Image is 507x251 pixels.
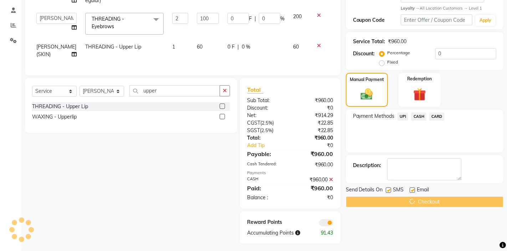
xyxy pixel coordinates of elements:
div: Total: [242,134,290,142]
button: Apply [475,15,496,26]
div: THREADING - Upper Lip [32,103,88,110]
div: Cash Tendered: [242,161,290,169]
span: UPI [398,112,409,121]
div: Sub Total: [242,97,290,104]
span: CARD [429,112,445,121]
span: 200 [293,13,302,20]
span: % [280,15,285,22]
strong: Loyalty → [401,6,420,11]
div: Accumulating Points [242,229,314,237]
div: Payable: [242,150,290,158]
div: Service Total: [353,38,385,45]
img: _cash.svg [357,87,377,101]
div: ₹960.00 [290,161,339,169]
div: ( ) [242,119,290,127]
img: _gift.svg [409,86,430,102]
div: CASH [242,176,290,184]
div: ₹960.00 [290,97,339,104]
div: ₹960.00 [388,38,407,45]
div: ₹22.85 [290,119,339,127]
div: All Location Customers → Level 1 [401,5,496,11]
input: Enter Offer / Coupon Code [401,14,472,25]
div: ₹960.00 [290,134,339,142]
span: 60 [293,44,299,50]
label: Fixed [388,59,398,65]
div: Coupon Code [353,16,401,24]
span: Send Details On [346,186,383,195]
label: Redemption [407,76,432,82]
span: | [237,43,239,51]
div: Paid: [242,184,290,192]
span: Total [247,86,263,94]
span: | [255,15,256,22]
div: Payments [247,170,333,176]
div: Balance : [242,194,290,201]
span: F [249,15,252,22]
div: ( ) [242,127,290,134]
div: Discount: [242,104,290,112]
span: CASH [411,112,426,121]
span: Payment Methods [353,112,395,120]
span: CGST [247,120,260,126]
div: WAXING - Upperlip [32,113,77,121]
span: 2.5% [262,120,272,126]
div: ₹0 [290,104,339,112]
a: x [114,23,117,30]
div: Net: [242,112,290,119]
span: 2.5% [261,127,272,133]
span: Email [417,186,429,195]
div: Reward Points [242,219,290,226]
span: SGST [247,127,260,134]
a: Add Tip [242,142,298,149]
div: ₹22.85 [290,127,339,134]
span: THREADING - Eyebrows [92,16,124,30]
div: ₹0 [298,142,338,149]
span: 60 [197,44,203,50]
div: ₹0 [290,194,339,201]
span: 1 [172,44,175,50]
label: Percentage [388,50,410,56]
span: 0 % [242,43,250,51]
div: ₹914.29 [290,112,339,119]
div: Discount: [353,50,375,57]
div: ₹960.00 [290,176,339,184]
div: 91.43 [314,229,339,237]
input: Search or Scan [129,85,220,96]
div: ₹960.00 [290,184,339,192]
span: 0 F [227,43,235,51]
div: ₹960.00 [290,150,339,158]
span: THREADING - Upper Lip [85,44,141,50]
span: SMS [393,186,404,195]
div: Description: [353,162,381,169]
span: [PERSON_NAME] (SKIN) [36,44,76,57]
label: Manual Payment [350,76,384,83]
